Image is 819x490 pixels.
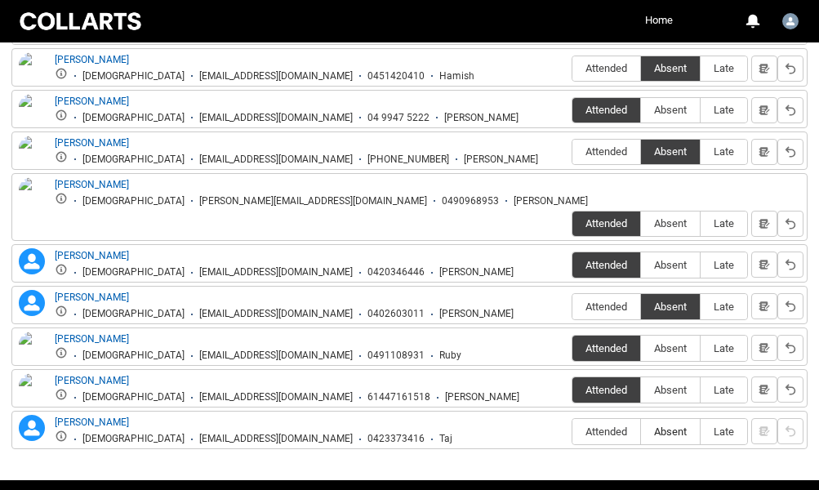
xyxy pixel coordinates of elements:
span: Absent [641,259,700,271]
span: Late [701,301,747,313]
span: Attended [572,301,640,313]
div: [EMAIL_ADDRESS][DOMAIN_NAME] [199,433,353,445]
span: Absent [641,301,700,313]
button: Reset [777,97,803,123]
span: Late [701,342,747,354]
div: [PERSON_NAME] [514,195,588,207]
span: Late [701,62,747,74]
div: [DEMOGRAPHIC_DATA] [82,195,185,207]
div: [EMAIL_ADDRESS][DOMAIN_NAME] [199,266,353,278]
div: [DEMOGRAPHIC_DATA] [82,266,185,278]
button: Reset [777,139,803,165]
div: [PERSON_NAME][EMAIL_ADDRESS][DOMAIN_NAME] [199,195,427,207]
span: Late [701,259,747,271]
div: 04 9947 5222 [367,112,430,124]
div: [DEMOGRAPHIC_DATA] [82,70,185,82]
button: Reset [777,418,803,444]
a: [PERSON_NAME] [55,375,129,386]
button: Notes [751,252,777,278]
img: Lucy Evans [19,177,45,213]
div: 0402603011 [367,308,425,320]
div: [DEMOGRAPHIC_DATA] [82,112,185,124]
div: 0451420410 [367,70,425,82]
span: Attended [572,104,640,116]
div: 0423373416 [367,433,425,445]
lightning-icon: Taj Nicholson [19,415,45,441]
a: [PERSON_NAME] [55,137,129,149]
button: Notes [751,211,777,237]
span: Attended [572,62,640,74]
span: Absent [641,145,700,158]
button: Notes [751,139,777,165]
div: [PERSON_NAME] [445,391,519,403]
div: [PERSON_NAME] [439,266,514,278]
div: 61447161518 [367,391,430,403]
button: Notes [751,376,777,403]
div: 0490968953 [442,195,499,207]
div: Hamish [439,70,474,82]
button: User Profile Alexandra.Whitham [778,7,803,33]
span: Absent [641,342,700,354]
div: [DEMOGRAPHIC_DATA] [82,433,185,445]
span: Attended [572,425,640,438]
img: Alexandra.Whitham [782,13,799,29]
lightning-icon: Matteo Parissi [19,248,45,274]
div: Ruby [439,350,461,362]
span: Late [701,217,747,229]
button: Notes [751,293,777,319]
div: [EMAIL_ADDRESS][DOMAIN_NAME] [199,112,353,124]
span: Attended [572,342,640,354]
button: Reset [777,335,803,361]
div: [EMAIL_ADDRESS][DOMAIN_NAME] [199,391,353,403]
span: Absent [641,104,700,116]
img: Ruby Sonego-Sassman [19,332,45,379]
span: Attended [572,259,640,271]
a: [PERSON_NAME] [55,54,129,65]
a: [PERSON_NAME] [55,333,129,345]
button: Notes [751,97,777,123]
span: Absent [641,384,700,396]
div: [EMAIL_ADDRESS][DOMAIN_NAME] [199,350,353,362]
div: [EMAIL_ADDRESS][DOMAIN_NAME] [199,154,353,166]
button: Notes [751,56,777,82]
button: Reset [777,252,803,278]
a: [PERSON_NAME] [55,179,129,190]
div: 0420346446 [367,266,425,278]
div: [PERSON_NAME] [439,308,514,320]
img: James Inkster [19,136,45,171]
span: Absent [641,425,700,438]
div: [PERSON_NAME] [444,112,519,124]
a: [PERSON_NAME] [55,250,129,261]
a: Home [641,8,677,33]
div: [PERSON_NAME] [464,154,538,166]
button: Reset [777,56,803,82]
span: Late [701,104,747,116]
button: Reset [777,293,803,319]
div: Taj [439,433,452,445]
div: [PHONE_NUMBER] [367,154,449,166]
div: [EMAIL_ADDRESS][DOMAIN_NAME] [199,70,353,82]
lightning-icon: Michaela Tran [19,290,45,316]
span: Attended [572,145,640,158]
span: Absent [641,62,700,74]
span: Late [701,384,747,396]
button: Reset [777,211,803,237]
a: [PERSON_NAME] [55,96,129,107]
a: [PERSON_NAME] [55,416,129,428]
div: [DEMOGRAPHIC_DATA] [82,350,185,362]
img: Hamish Suttie [19,52,45,88]
button: Reset [777,376,803,403]
a: [PERSON_NAME] [55,292,129,303]
div: [EMAIL_ADDRESS][DOMAIN_NAME] [199,308,353,320]
div: 0491108931 [367,350,425,362]
div: [DEMOGRAPHIC_DATA] [82,391,185,403]
div: [DEMOGRAPHIC_DATA] [82,308,185,320]
span: Attended [572,217,640,229]
span: Late [701,145,747,158]
div: [DEMOGRAPHIC_DATA] [82,154,185,166]
img: Sophie Evans [19,373,45,409]
span: Late [701,425,747,438]
span: Absent [641,217,700,229]
button: Notes [751,335,777,361]
img: Henri Baldock [19,94,45,130]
